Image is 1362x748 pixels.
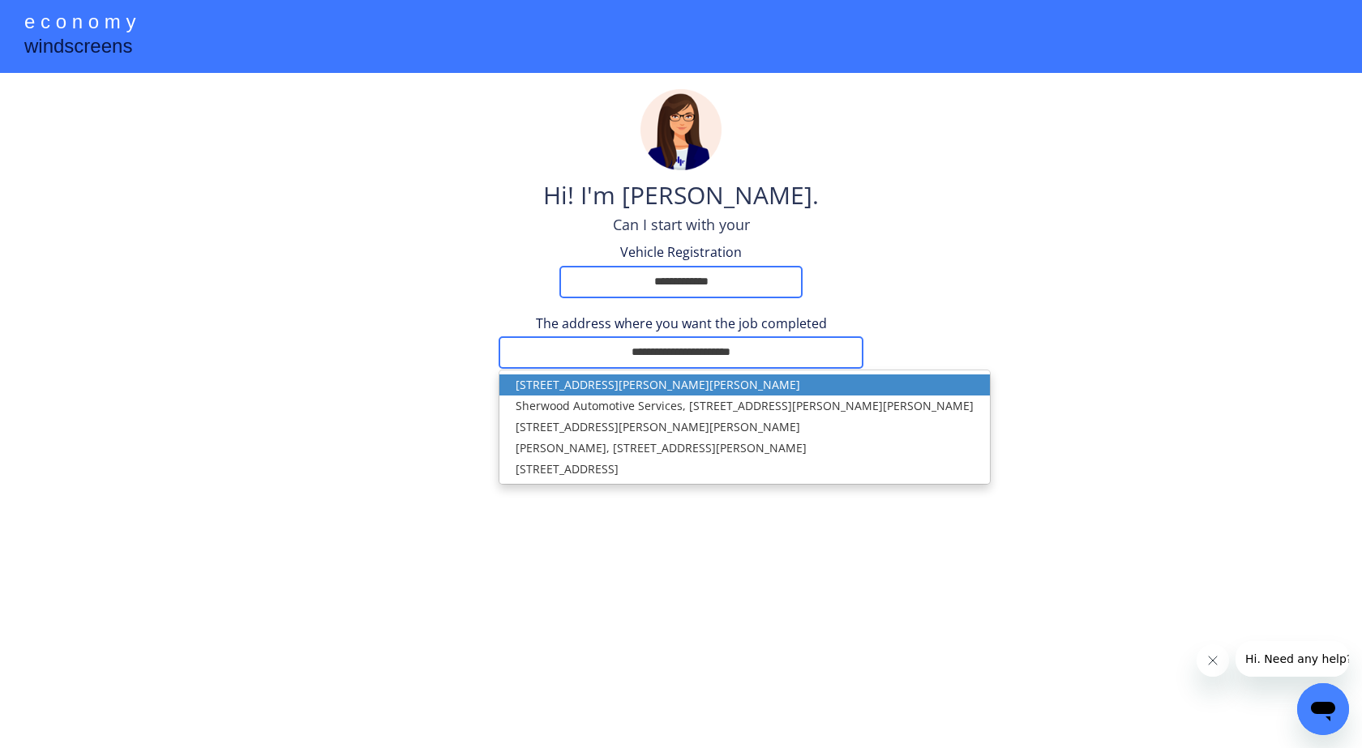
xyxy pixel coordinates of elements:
[543,178,819,215] div: Hi! I'm [PERSON_NAME].
[499,314,863,332] div: The address where you want the job completed
[499,374,990,395] p: [STREET_ADDRESS][PERSON_NAME][PERSON_NAME]
[1297,683,1349,735] iframe: Button to launch messaging window
[499,459,990,480] p: [STREET_ADDRESS]
[10,11,117,24] span: Hi. Need any help?
[499,395,990,417] p: Sherwood Automotive Services, [STREET_ADDRESS][PERSON_NAME][PERSON_NAME]
[640,89,722,170] img: madeline.png
[1236,641,1349,677] iframe: Message from company
[24,32,132,64] div: windscreens
[499,438,990,459] p: [PERSON_NAME], [STREET_ADDRESS][PERSON_NAME]
[499,417,990,438] p: [STREET_ADDRESS][PERSON_NAME][PERSON_NAME]
[613,215,750,235] div: Can I start with your
[600,243,762,261] div: Vehicle Registration
[24,8,135,39] div: e c o n o m y
[1197,644,1229,677] iframe: Close message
